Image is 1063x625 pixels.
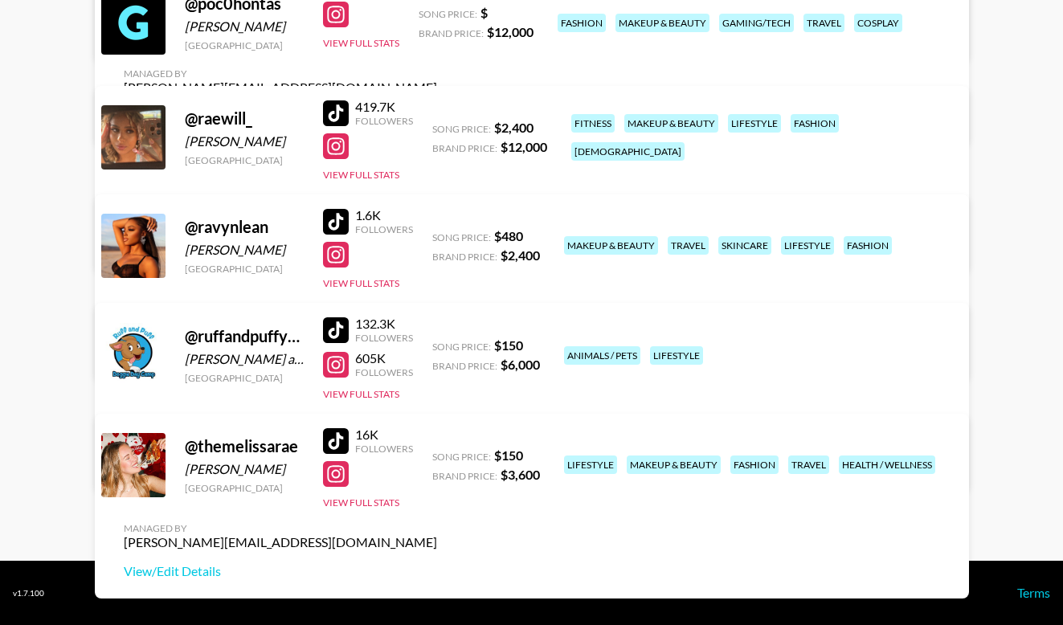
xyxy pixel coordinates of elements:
div: [PERSON_NAME][EMAIL_ADDRESS][DOMAIN_NAME] [124,534,437,550]
div: skincare [718,236,771,255]
div: @ themelissarae [185,436,304,456]
div: Followers [355,443,413,455]
div: makeup & beauty [624,114,718,133]
strong: $ 12,000 [501,139,547,154]
div: travel [788,455,829,474]
a: Terms [1017,585,1050,600]
div: lifestyle [650,346,703,365]
div: cosplay [854,14,902,32]
div: v 1.7.100 [13,588,44,598]
strong: $ 3,600 [501,467,540,482]
div: makeup & beauty [564,236,658,255]
button: View Full Stats [323,388,399,400]
strong: $ 2,400 [501,247,540,263]
div: [GEOGRAPHIC_DATA] [185,263,304,275]
button: View Full Stats [323,37,399,49]
span: Song Price: [419,8,477,20]
div: lifestyle [564,455,617,474]
div: health / wellness [839,455,935,474]
span: Song Price: [432,451,491,463]
span: Brand Price: [432,470,497,482]
div: makeup & beauty [615,14,709,32]
div: [GEOGRAPHIC_DATA] [185,154,304,166]
span: Brand Price: [419,27,484,39]
div: makeup & beauty [627,455,721,474]
div: animals / pets [564,346,640,365]
div: [GEOGRAPHIC_DATA] [185,39,304,51]
span: Brand Price: [432,360,497,372]
div: @ ravynlean [185,217,304,237]
span: Song Price: [432,231,491,243]
strong: $ 6,000 [501,357,540,372]
div: [DEMOGRAPHIC_DATA] [571,142,685,161]
div: [GEOGRAPHIC_DATA] [185,482,304,494]
div: Managed By [124,522,437,534]
div: [PERSON_NAME] [185,242,304,258]
div: lifestyle [728,114,781,133]
div: Followers [355,366,413,378]
span: Brand Price: [432,251,497,263]
strong: $ 150 [494,337,523,353]
a: View/Edit Details [124,563,437,579]
div: 16K [355,427,413,443]
button: View Full Stats [323,277,399,289]
div: 605K [355,350,413,366]
div: [PERSON_NAME] [185,461,304,477]
div: Followers [355,115,413,127]
div: [PERSON_NAME] [185,133,304,149]
span: Song Price: [432,123,491,135]
div: [PERSON_NAME] [185,18,304,35]
div: [PERSON_NAME] and Puff Dog Daycare [185,351,304,367]
strong: $ 12,000 [487,24,534,39]
div: @ raewill_ [185,108,304,129]
div: fashion [844,236,892,255]
div: fitness [571,114,615,133]
div: fashion [791,114,839,133]
strong: $ 480 [494,228,523,243]
div: fashion [730,455,779,474]
div: gaming/tech [719,14,794,32]
strong: $ 2,400 [494,120,534,135]
div: lifestyle [781,236,834,255]
div: Managed By [124,67,437,80]
div: travel [668,236,709,255]
div: [GEOGRAPHIC_DATA] [185,372,304,384]
strong: $ 150 [494,447,523,463]
span: Song Price: [432,341,491,353]
div: 132.3K [355,316,413,332]
div: 1.6K [355,207,413,223]
div: Followers [355,332,413,344]
div: fashion [558,14,606,32]
div: @ ruffandpuffyyc [185,326,304,346]
strong: $ [480,5,488,20]
div: travel [803,14,844,32]
span: Brand Price: [432,142,497,154]
div: [PERSON_NAME][EMAIL_ADDRESS][DOMAIN_NAME] [124,80,437,96]
div: Followers [355,223,413,235]
button: View Full Stats [323,169,399,181]
div: 419.7K [355,99,413,115]
button: View Full Stats [323,496,399,509]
